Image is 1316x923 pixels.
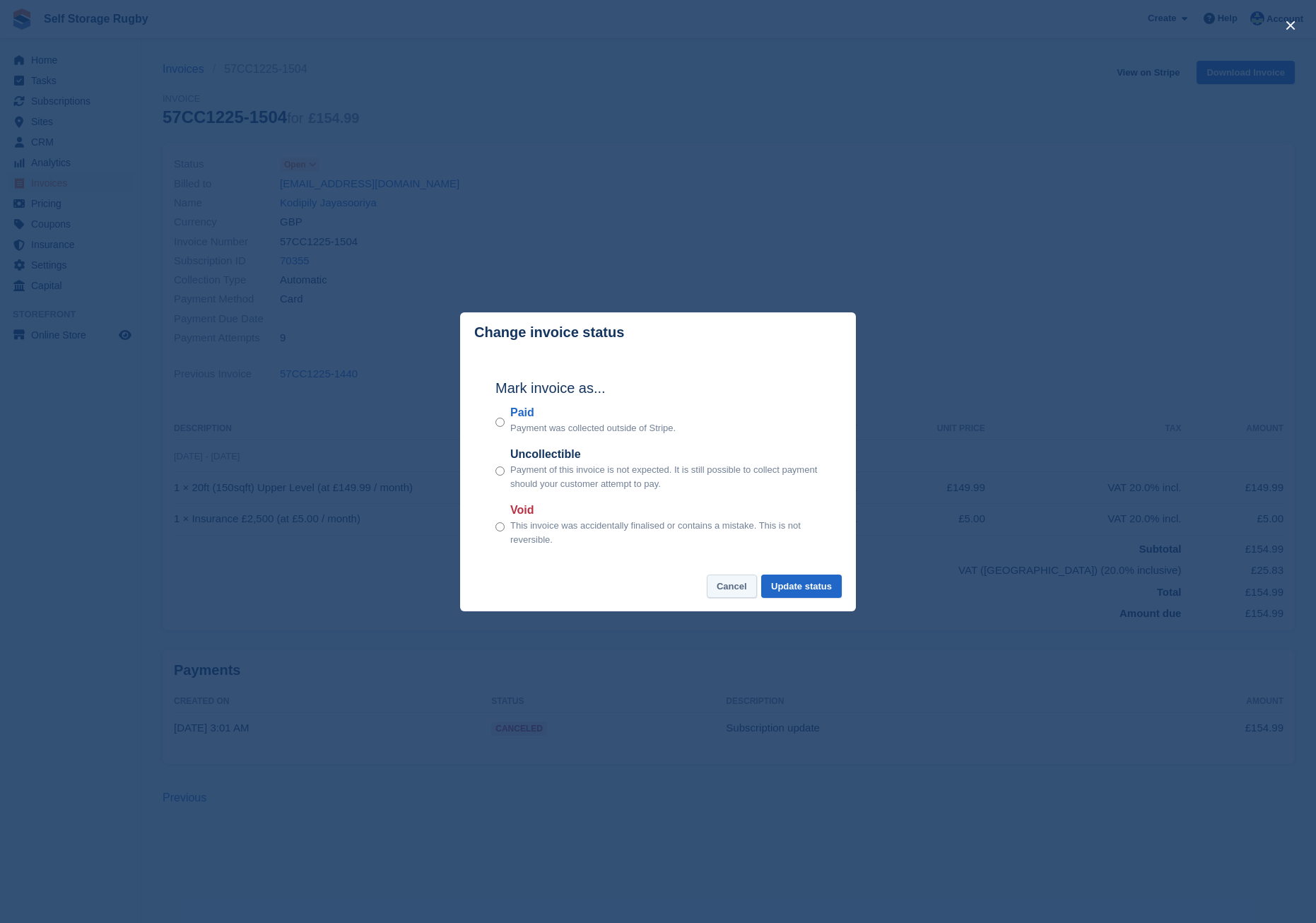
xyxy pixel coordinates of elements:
[495,377,821,399] h2: Mark invoice as...
[510,519,821,546] p: This invoice was accidentally finalised or contains a mistake. This is not reversible.
[474,324,624,341] p: Change invoice status
[510,421,676,435] p: Payment was collected outside of Stripe.
[510,502,821,519] label: Void
[707,575,757,598] button: Cancel
[761,575,842,598] button: Update status
[510,404,676,421] label: Paid
[510,446,821,463] label: Uncollectible
[1279,14,1302,37] button: close
[510,463,821,490] p: Payment of this invoice is not expected. It is still possible to collect payment should your cust...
